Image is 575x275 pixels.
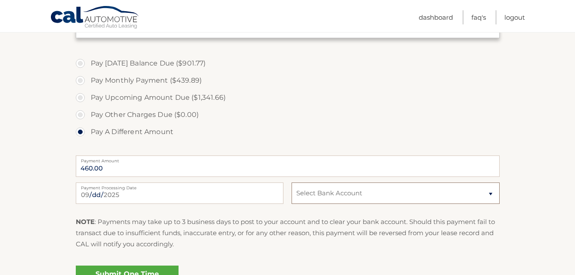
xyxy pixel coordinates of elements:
label: Pay Monthly Payment ($439.89) [76,72,500,89]
p: : Payments may take up to 3 business days to post to your account and to clear your bank account.... [76,216,500,250]
strong: NOTE [76,218,95,226]
input: Payment Amount [76,155,500,177]
label: Pay [DATE] Balance Due ($901.77) [76,55,500,72]
label: Pay Other Charges Due ($0.00) [76,106,500,123]
a: Dashboard [419,10,453,24]
a: Logout [504,10,525,24]
a: FAQ's [471,10,486,24]
label: Pay Upcoming Amount Due ($1,341.66) [76,89,500,106]
a: Cal Automotive [50,6,140,30]
label: Payment Amount [76,155,500,162]
label: Payment Processing Date [76,182,283,189]
input: Payment Date [76,182,283,204]
label: Pay A Different Amount [76,123,500,140]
